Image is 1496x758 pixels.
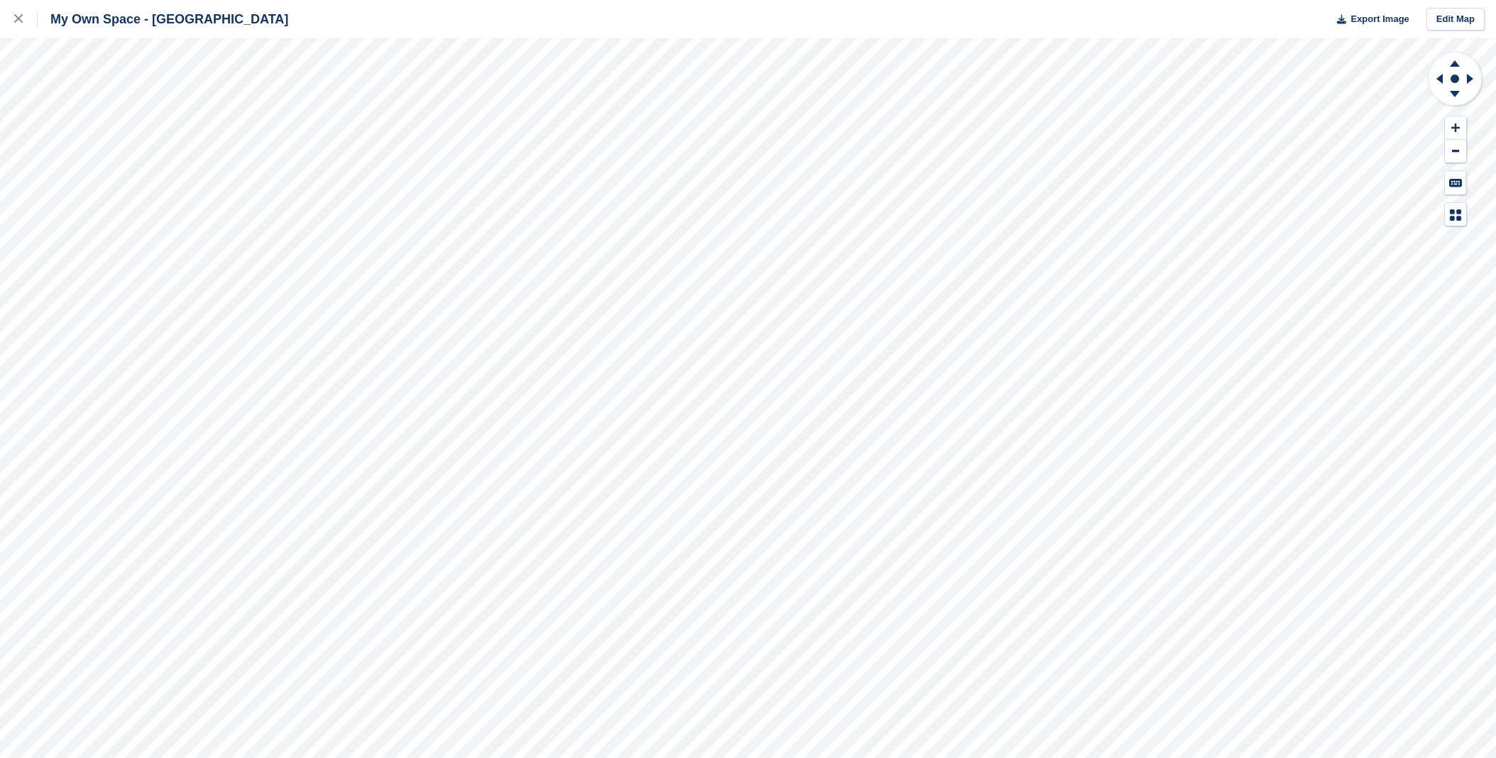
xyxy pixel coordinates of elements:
div: My Own Space - [GEOGRAPHIC_DATA] [38,11,288,28]
span: Export Image [1350,12,1409,26]
button: Map Legend [1445,203,1466,226]
button: Zoom Out [1445,140,1466,163]
button: Zoom In [1445,116,1466,140]
a: Edit Map [1426,8,1485,31]
button: Export Image [1328,8,1409,31]
button: Keyboard Shortcuts [1445,171,1466,194]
